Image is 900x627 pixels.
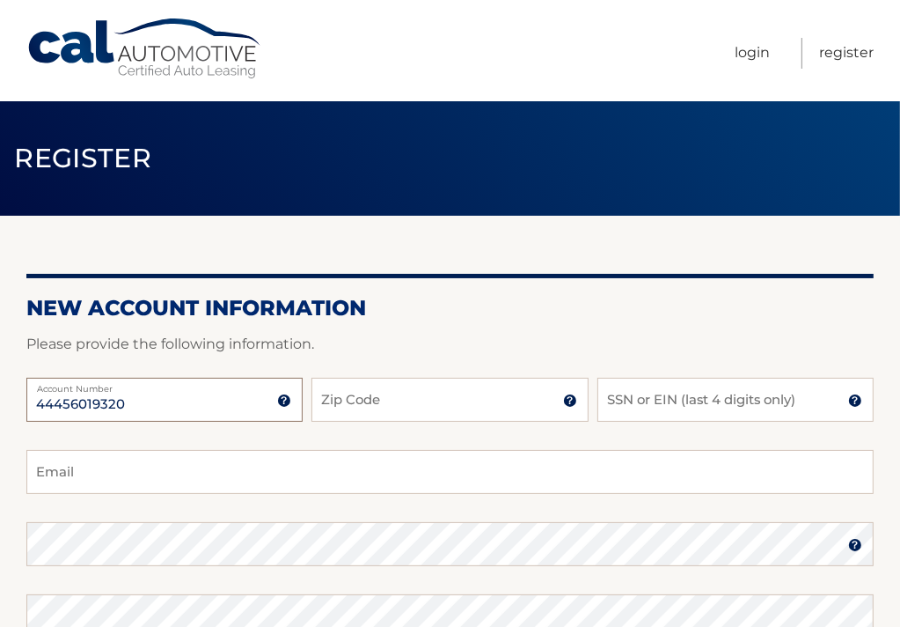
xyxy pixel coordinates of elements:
img: tooltip.svg [848,538,862,552]
p: Please provide the following information. [26,332,874,357]
a: Cal Automotive [26,18,264,80]
img: tooltip.svg [277,394,291,408]
h2: New Account Information [26,295,874,321]
input: Email [26,450,874,494]
a: Register [819,38,874,69]
label: Account Number [26,378,303,392]
input: Zip Code [311,378,588,422]
img: tooltip.svg [848,394,862,408]
input: Account Number [26,378,303,422]
img: tooltip.svg [563,394,577,408]
span: Register [15,142,152,174]
input: SSN or EIN (last 4 digits only) [597,378,874,422]
a: Login [735,38,770,69]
